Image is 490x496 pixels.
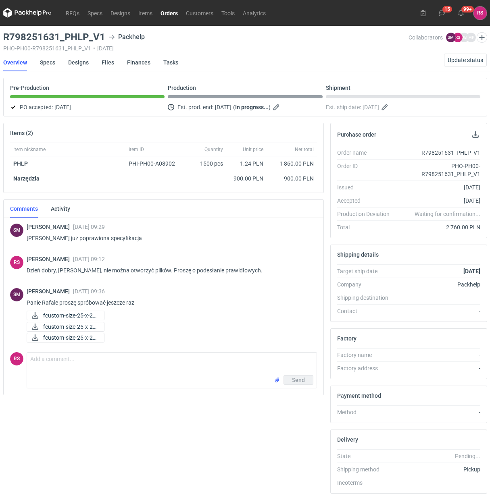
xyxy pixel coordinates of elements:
[471,130,480,139] button: Download PO
[448,57,483,63] span: Update status
[10,352,23,365] div: Rafał Stani
[394,408,480,416] div: -
[337,210,394,218] div: Production Deviation
[363,102,379,112] span: [DATE]
[127,54,150,71] a: Finances
[394,351,480,359] div: -
[156,8,182,18] a: Orders
[394,197,480,205] div: [DATE]
[337,162,394,178] div: Order ID
[10,352,23,365] figcaption: RS
[10,130,33,136] h2: Items (2)
[27,288,73,295] span: [PERSON_NAME]
[229,174,263,183] div: 900.00 PLN
[27,224,73,230] span: [PERSON_NAME]
[163,54,178,71] a: Tasks
[415,210,480,218] em: Waiting for confirmation...
[446,33,456,42] figcaption: SM
[233,104,235,110] em: (
[270,160,314,168] div: 1 860.00 PLN
[13,160,28,167] a: PHLP
[43,311,98,320] span: fcustom-size-25-x-25...
[10,85,49,91] p: Pre-Production
[337,294,394,302] div: Shipping destination
[394,149,480,157] div: R798251631_PHLP_V1
[62,8,83,18] a: RFQs
[337,149,394,157] div: Order name
[463,268,480,274] strong: [DATE]
[73,288,105,295] span: [DATE] 09:36
[473,6,487,20] div: Rafał Stani
[270,174,314,183] div: 900.00 PLN
[13,175,40,182] strong: Narzędzia
[168,102,322,112] div: Est. prod. end:
[3,45,409,52] div: PHO-PH00-R798251631_PHLP_V1 [DATE]
[27,322,104,332] div: fcustom-size-25-x-25-x-9-cm-societa-agricola-la-bruna-di-fiandino-davide-c-s-s-phlp-d2247394-or79...
[27,333,104,342] div: fcustom-size-25-x-25-x-9-cm-societa-agricola-la-bruna-di-fiandino-davide-c-s-s-phlp-d2247394-or79...
[73,256,105,262] span: [DATE] 09:12
[326,102,480,112] div: Est. ship date:
[243,146,263,153] span: Unit price
[168,85,196,91] p: Production
[40,54,55,71] a: Specs
[337,364,394,372] div: Factory address
[459,33,469,42] figcaption: JB
[43,333,98,342] span: fcustom-size-25-x-25...
[68,54,89,71] a: Designs
[102,54,114,71] a: Files
[477,32,487,43] button: Edit collaborators
[27,233,311,243] p: [PERSON_NAME] już poprawiona specyfikacja
[269,104,271,110] em: )
[83,8,106,18] a: Specs
[337,197,394,205] div: Accepted
[10,200,38,218] a: Comments
[394,479,480,487] div: -
[337,223,394,231] div: Total
[337,436,358,443] h2: Delivery
[337,335,357,342] h2: Factory
[444,54,487,66] button: Update status
[292,377,305,383] span: Send
[134,8,156,18] a: Items
[455,6,467,19] button: 99+
[43,322,98,331] span: fcustom-size-25-x-25...
[272,102,282,112] button: Edit estimated production end date
[108,32,145,42] div: Packhelp
[337,183,394,191] div: Issued
[182,8,217,18] a: Customers
[455,453,480,459] em: Pending...
[54,102,71,112] span: [DATE]
[27,333,104,342] a: fcustom-size-25-x-25...
[409,34,443,41] span: Collaborators
[337,465,394,473] div: Shipping method
[284,375,313,385] button: Send
[10,102,165,112] div: PO accepted:
[10,224,23,237] div: Sebastian Markut
[215,102,231,112] span: [DATE]
[337,267,394,275] div: Target ship date
[3,8,52,18] svg: Packhelp Pro
[129,160,183,168] div: PHI-PH00-A08902
[337,392,381,399] h2: Payment method
[10,288,23,301] figcaption: SM
[337,351,394,359] div: Factory name
[3,32,105,42] h3: R798251631_PHLP_V1
[10,256,23,269] figcaption: RS
[337,251,379,258] h2: Shipping details
[394,465,480,473] div: Pickup
[204,146,223,153] span: Quantity
[106,8,134,18] a: Designs
[466,33,476,42] figcaption: MP
[3,54,27,71] a: Overview
[394,364,480,372] div: -
[27,266,311,275] p: Dzień dobry, [PERSON_NAME], nie można otworzyć plików. Proszę o podesłanie prawidłowych.
[337,408,394,416] div: Method
[27,256,73,262] span: [PERSON_NAME]
[27,311,104,320] a: fcustom-size-25-x-25...
[326,85,350,91] p: Shipment
[473,6,487,20] button: RS
[337,307,394,315] div: Contact
[10,256,23,269] div: Rafał Stani
[381,102,390,112] button: Edit estimated shipping date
